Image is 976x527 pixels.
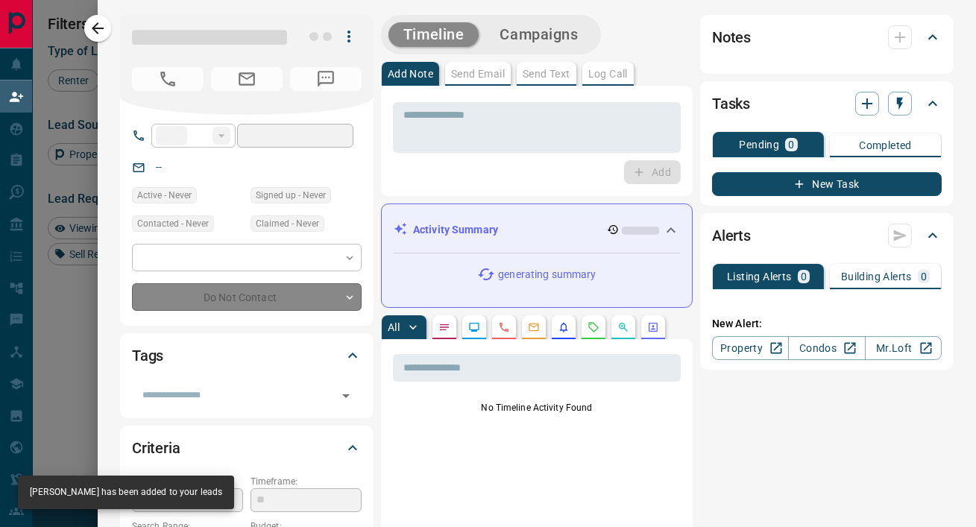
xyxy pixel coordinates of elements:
[290,67,362,91] span: No Number
[413,222,498,238] p: Activity Summary
[132,430,362,466] div: Criteria
[211,67,283,91] span: No Email
[712,86,942,122] div: Tasks
[712,19,942,55] div: Notes
[388,322,400,332] p: All
[468,321,480,333] svg: Lead Browsing Activity
[251,475,362,488] p: Timeframe:
[712,316,942,332] p: New Alert:
[859,140,912,151] p: Completed
[841,271,912,282] p: Building Alerts
[865,336,942,360] a: Mr.Loft
[336,385,356,406] button: Open
[788,139,794,150] p: 0
[727,271,792,282] p: Listing Alerts
[712,224,751,247] h2: Alerts
[588,321,599,333] svg: Requests
[393,401,681,414] p: No Timeline Activity Found
[801,271,807,282] p: 0
[528,321,540,333] svg: Emails
[647,321,659,333] svg: Agent Actions
[388,69,433,79] p: Add Note
[712,92,750,116] h2: Tasks
[498,321,510,333] svg: Calls
[921,271,927,282] p: 0
[712,218,942,253] div: Alerts
[137,216,209,231] span: Contacted - Never
[388,22,479,47] button: Timeline
[132,283,362,311] div: Do Not Contact
[712,336,789,360] a: Property
[156,161,162,173] a: --
[558,321,570,333] svg: Listing Alerts
[712,25,751,49] h2: Notes
[256,188,326,203] span: Signed up - Never
[132,338,362,373] div: Tags
[132,67,204,91] span: No Number
[438,321,450,333] svg: Notes
[394,216,680,244] div: Activity Summary
[485,22,593,47] button: Campaigns
[498,267,596,283] p: generating summary
[132,436,180,460] h2: Criteria
[712,172,942,196] button: New Task
[788,336,865,360] a: Condos
[30,480,222,505] div: [PERSON_NAME] has been added to your leads
[132,344,163,367] h2: Tags
[617,321,629,333] svg: Opportunities
[256,216,319,231] span: Claimed - Never
[739,139,779,150] p: Pending
[132,475,243,488] p: Actively Searching:
[137,188,192,203] span: Active - Never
